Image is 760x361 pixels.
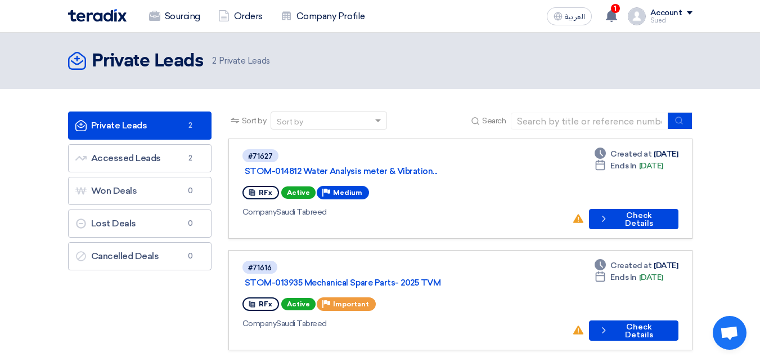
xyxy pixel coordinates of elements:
[650,8,682,18] div: Account
[610,148,651,160] span: Created at
[184,120,197,131] span: 2
[248,153,273,160] div: #71627
[68,210,212,238] a: Lost Deals0
[140,4,209,29] a: Sourcing
[272,4,374,29] a: Company Profile
[610,160,637,172] span: Ends In
[595,160,663,172] div: [DATE]
[565,13,585,21] span: العربية
[610,271,637,283] span: Ends In
[242,115,267,127] span: Sort by
[68,242,212,270] a: Cancelled Deals0
[713,316,746,350] div: Open chat
[242,207,277,217] span: Company
[184,218,197,229] span: 0
[92,50,204,73] h2: Private Leads
[650,17,692,24] div: Sued
[333,189,362,197] span: Medium
[184,185,197,197] span: 0
[610,260,651,271] span: Created at
[245,166,526,176] a: STOM-014812 Water Analysis meter & Vibration...
[184,251,197,262] span: 0
[482,115,506,127] span: Search
[259,189,272,197] span: RFx
[511,113,668,130] input: Search by title or reference number
[68,177,212,205] a: Won Deals0
[209,4,272,29] a: Orders
[589,320,678,341] button: Check Details
[68,144,212,172] a: Accessed Leads2
[248,264,272,271] div: #71616
[212,55,269,68] span: Private Leads
[589,209,678,229] button: Check Details
[242,319,277,328] span: Company
[595,271,663,283] div: [DATE]
[184,153,197,164] span: 2
[595,260,678,271] div: [DATE]
[277,116,303,128] div: Sort by
[68,112,212,140] a: Private Leads2
[595,148,678,160] div: [DATE]
[547,7,592,25] button: العربية
[281,298,316,310] span: Active
[611,4,620,13] span: 1
[333,300,369,308] span: Important
[259,300,272,308] span: RFx
[245,278,526,288] a: STOM-013935 Mechanical Spare Parts- 2025 TVM
[242,206,564,218] div: Saudi Tabreed
[281,186,316,199] span: Active
[628,7,646,25] img: profile_test.png
[242,318,563,329] div: Saudi Tabreed
[212,56,217,66] span: 2
[68,9,127,22] img: Teradix logo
